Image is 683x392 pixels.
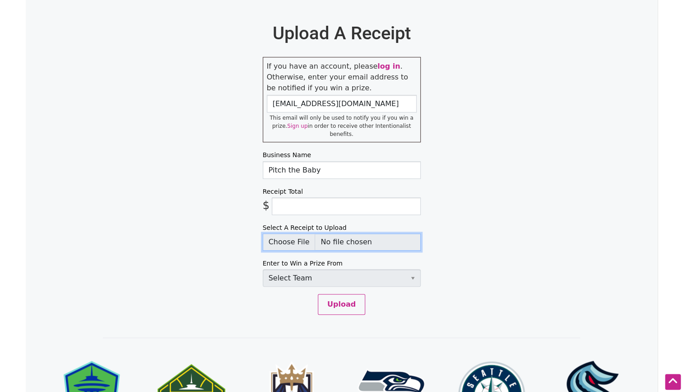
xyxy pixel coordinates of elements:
[263,186,421,197] label: Receipt Total
[287,123,307,129] a: Sign up
[263,258,421,269] label: Enter to Win a Prize From
[263,149,421,161] label: Business Name
[267,114,417,138] div: This email will only be used to notify you if you win a prize. in order to receive other Intentio...
[318,294,365,315] button: Upload
[665,374,681,390] div: Scroll Back to Top
[263,222,421,233] label: Select A Receipt to Upload
[263,197,272,215] span: $
[377,62,400,70] a: log in
[263,57,421,142] div: If you have an account, please . Otherwise, enter your email address to be notified if you win a ...
[267,95,417,112] input: email address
